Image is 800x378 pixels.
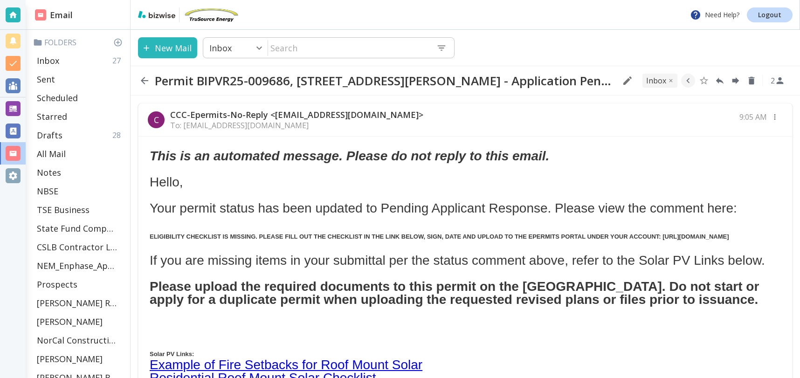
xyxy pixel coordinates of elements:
p: Sent [37,74,55,85]
img: bizwise [138,11,175,18]
div: NorCal Construction [33,331,126,350]
div: State Fund Compensation [33,219,126,238]
div: Sent [33,70,126,89]
h2: Email [35,9,73,21]
div: [PERSON_NAME] Residence [33,294,126,312]
p: [PERSON_NAME] Residence [37,297,117,309]
div: Inbox27 [33,51,126,70]
p: Drafts [37,130,62,141]
p: 28 [112,130,124,140]
button: Delete [745,74,759,88]
p: All Mail [37,148,66,159]
p: Inbox [209,42,232,54]
a: Logout [747,7,793,22]
p: NBSE [37,186,58,197]
input: Search [268,38,429,57]
p: 9:05 AM [739,112,767,122]
div: All Mail [33,144,126,163]
p: CCC-Epermits-No-Reply <[EMAIL_ADDRESS][DOMAIN_NAME]> [170,109,423,120]
p: NorCal Construction [37,335,117,346]
div: [PERSON_NAME] [33,350,126,368]
p: To: [EMAIL_ADDRESS][DOMAIN_NAME] [170,120,423,131]
div: CSLB Contractor License [33,238,126,256]
p: NEM_Enphase_Applications [37,260,117,271]
div: Prospects [33,275,126,294]
button: New Mail [138,37,197,58]
p: Inbox [37,55,59,66]
p: Logout [758,12,781,18]
p: 2 [771,76,775,86]
p: INBOX [646,76,666,86]
p: State Fund Compensation [37,223,117,234]
img: TruSource Energy, Inc. [183,7,239,22]
button: See Participants [766,69,789,92]
div: Notes [33,163,126,182]
div: NEM_Enphase_Applications [33,256,126,275]
p: 27 [112,55,124,66]
div: TSE Business [33,200,126,219]
p: [PERSON_NAME] [37,316,103,327]
p: Folders [33,37,126,48]
div: Scheduled [33,89,126,107]
p: Notes [37,167,61,178]
p: Need Help? [690,9,739,21]
button: Forward [729,74,743,88]
p: TSE Business [37,204,90,215]
p: [PERSON_NAME] [37,353,103,364]
p: Starred [37,111,67,122]
div: CCCC-Epermits-No-Reply <[EMAIL_ADDRESS][DOMAIN_NAME]>To: [EMAIL_ADDRESS][DOMAIN_NAME]9:05 AM [138,103,792,137]
p: C [154,114,159,125]
div: NBSE [33,182,126,200]
img: DashboardSidebarEmail.svg [35,9,46,21]
p: CSLB Contractor License [37,241,117,253]
button: Reply [713,74,727,88]
div: Starred [33,107,126,126]
p: Scheduled [37,92,78,103]
div: Drafts28 [33,126,126,144]
p: Prospects [37,279,77,290]
h2: Permit BIPVR25-009686, [STREET_ADDRESS][PERSON_NAME] - Application Pending Applicant Response [155,73,614,88]
div: [PERSON_NAME] [33,312,126,331]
